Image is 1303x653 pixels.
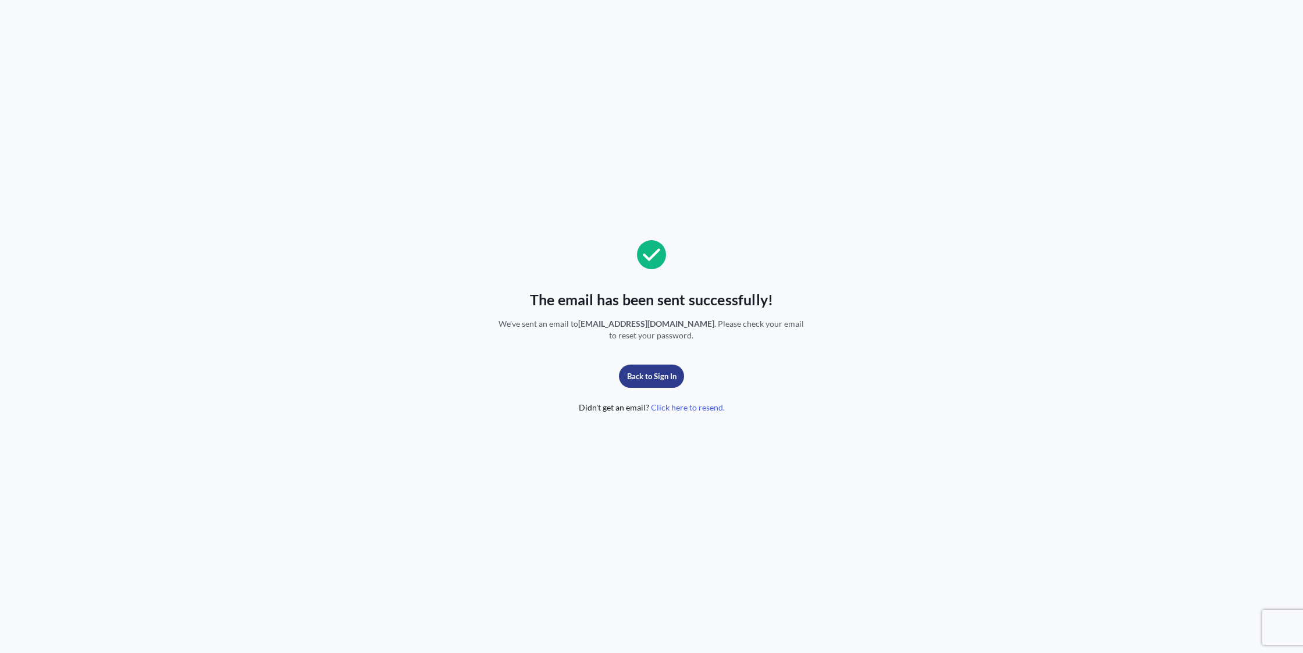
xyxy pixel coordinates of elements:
span: The email has been sent successfully! [530,290,773,309]
span: Didn't get an email? [579,402,725,413]
button: Back to Sign In [619,365,684,388]
span: Click here to resend. [651,402,725,413]
span: We've sent an email to . Please check your email to reset your password. [495,318,808,341]
span: [EMAIL_ADDRESS][DOMAIN_NAME] [578,319,714,329]
p: Back to Sign In [627,370,677,382]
